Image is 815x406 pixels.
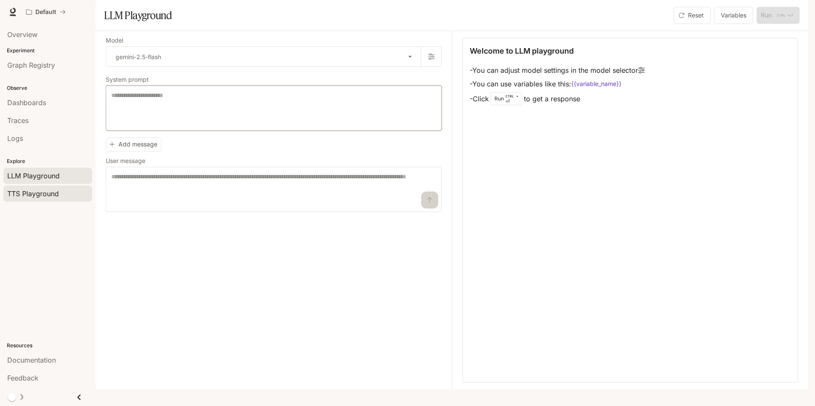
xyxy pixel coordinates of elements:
button: Reset [673,7,711,24]
div: Run [491,92,522,105]
button: Add message [106,137,162,152]
li: - You can adjust model settings in the model selector [470,63,645,77]
h1: LLM Playground [104,7,172,24]
p: Default [35,9,56,16]
p: Model [106,37,123,43]
p: ⏎ [506,94,518,104]
li: - You can use variables like this: [470,77,645,91]
p: Welcome to LLM playground [470,45,574,57]
button: Variables [714,7,753,24]
p: CTRL + [506,94,518,99]
p: gemini-2.5-flash [116,52,161,61]
li: - Click to get a response [470,91,645,107]
p: User message [106,158,145,164]
code: {{variable_name}} [571,80,621,88]
p: System prompt [106,77,149,83]
button: All workspaces [22,3,69,20]
div: gemini-2.5-flash [106,47,421,66]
